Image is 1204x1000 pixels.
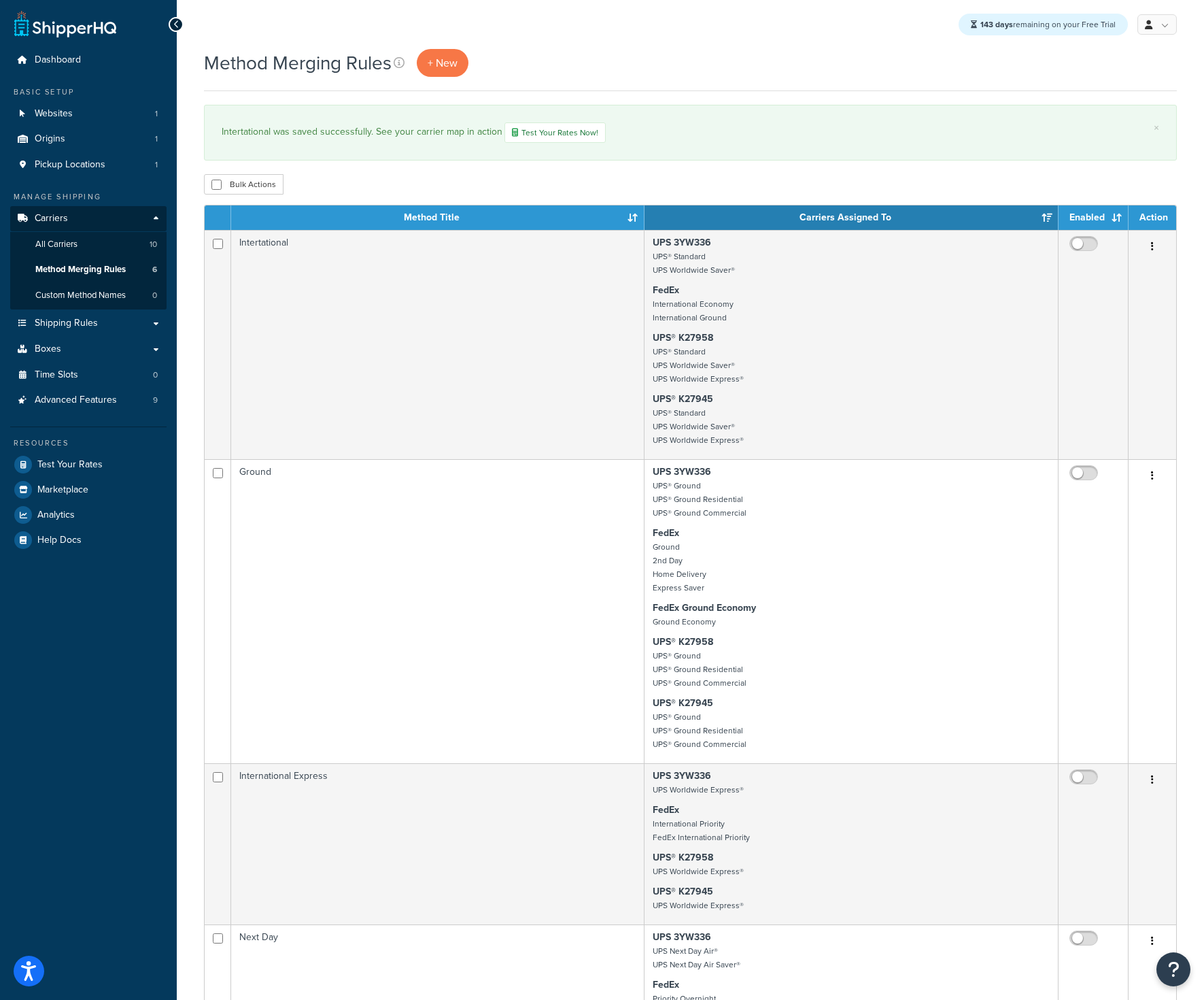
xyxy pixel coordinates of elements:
[653,480,746,519] small: UPS® Ground UPS® Ground Residential UPS® Ground Commercial
[653,616,716,628] small: Ground Economy
[504,122,606,143] a: Test Your Rates Now!
[653,283,679,297] strong: FedEx
[10,363,167,388] a: Time Slots 0
[653,945,740,971] small: UPS Next Day Air® UPS Next Day Air Saver®
[35,54,81,66] span: Dashboard
[152,290,157,301] span: 0
[37,484,88,496] span: Marketplace
[10,283,167,308] li: Custom Method Names
[10,48,167,73] a: Dashboard
[653,850,713,865] strong: UPS® K27958
[417,49,468,77] a: + New
[10,311,167,336] a: Shipping Rules
[653,407,744,446] small: UPS® Standard UPS Worldwide Saver® UPS Worldwide Express®
[155,159,158,171] span: 1
[37,510,75,521] span: Analytics
[653,803,679,817] strong: FedEx
[222,122,1159,143] div: Intertational was saved successfully. See your carrier map in action
[653,601,756,615] strong: FedEx Ground Economy
[10,206,167,231] a: Carriers
[653,784,744,796] small: UPS Worldwide Express®
[35,318,98,329] span: Shipping Rules
[204,50,392,76] h1: Method Merging Rules
[10,101,167,127] li: Websites
[35,369,78,381] span: Time Slots
[653,635,713,649] strong: UPS® K27958
[653,541,706,594] small: Ground 2nd Day Home Delivery Express Saver
[653,711,746,750] small: UPS® Ground UPS® Ground Residential UPS® Ground Commercial
[10,127,167,152] a: Origins 1
[644,205,1059,230] th: Carriers Assigned To: activate to sort column ascending
[10,127,167,152] li: Origins
[980,18,1013,31] strong: 143 days
[10,232,167,257] li: All Carriers
[653,526,679,540] strong: FedEx
[10,232,167,257] a: All Carriers 10
[653,818,750,844] small: International Priority FedEx International Priority
[231,763,644,924] td: International Express
[653,346,744,385] small: UPS® Standard UPS Worldwide Saver® UPS Worldwide Express®
[35,344,61,355] span: Boxes
[10,152,167,178] a: Pickup Locations 1
[150,239,157,250] span: 10
[653,865,744,878] small: UPS Worldwide Express®
[10,257,167,282] li: Method Merging Rules
[1059,205,1129,230] th: Enabled: activate to sort column ascending
[653,392,713,406] strong: UPS® K27945
[653,978,679,992] strong: FedEx
[35,133,65,145] span: Origins
[10,503,167,527] a: Analytics
[37,535,82,546] span: Help Docs
[231,205,644,230] th: Method Title: activate to sort column ascending
[1154,122,1159,133] a: ×
[37,459,103,471] span: Test Your Rates
[35,239,78,250] span: All Carriers
[653,465,711,479] strong: UPS 3YW336
[428,55,458,71] span: + New
[1129,205,1176,230] th: Action
[653,899,744,912] small: UPS Worldwide Express®
[10,283,167,308] a: Custom Method Names 0
[152,264,157,276] span: 6
[155,108,158,120] span: 1
[959,14,1128,35] div: remaining on your Free Trial
[35,395,117,406] span: Advanced Features
[10,363,167,388] li: Time Slots
[10,337,167,362] a: Boxes
[10,452,167,477] a: Test Your Rates
[35,108,73,120] span: Websites
[204,174,283,195] button: Bulk Actions
[35,290,126,301] span: Custom Method Names
[10,528,167,552] a: Help Docs
[10,478,167,502] a: Marketplace
[153,395,158,406] span: 9
[653,696,713,710] strong: UPS® K27945
[10,152,167,178] li: Pickup Locations
[10,388,167,413] li: Advanced Features
[153,369,158,381] span: 0
[1156,952,1190,986] button: Open Resource Center
[10,86,167,98] div: Basic Setup
[10,437,167,449] div: Resources
[10,191,167,203] div: Manage Shipping
[155,133,158,145] span: 1
[10,101,167,127] a: Websites 1
[10,206,167,310] li: Carriers
[653,250,735,276] small: UPS® Standard UPS Worldwide Saver®
[10,257,167,282] a: Method Merging Rules 6
[14,10,116,37] a: ShipperHQ Home
[231,459,644,763] td: Ground
[231,230,644,459] td: Intertational
[35,213,68,224] span: Carriers
[653,930,711,944] strong: UPS 3YW336
[10,388,167,413] a: Advanced Features 9
[653,298,734,324] small: International Economy International Ground
[653,884,713,899] strong: UPS® K27945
